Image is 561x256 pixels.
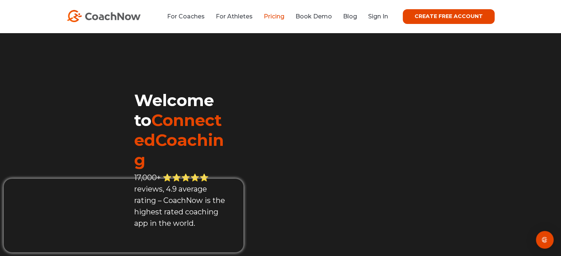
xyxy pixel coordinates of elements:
span: ConnectedCoaching [134,110,224,170]
iframe: Popup CTA [4,179,243,252]
div: Open Intercom Messenger [536,231,554,249]
span: 17,000+ ⭐️⭐️⭐️⭐️⭐️ reviews, 4.9 average rating – CoachNow is the highest rated coaching app in th... [134,173,225,228]
h1: Welcome to [134,90,228,170]
a: Book Demo [295,13,332,20]
img: CoachNow Logo [67,10,141,22]
a: Blog [343,13,357,20]
a: CREATE FREE ACCOUNT [403,9,495,24]
a: For Athletes [216,13,253,20]
a: Sign In [368,13,388,20]
a: Pricing [264,13,284,20]
a: For Coaches [167,13,205,20]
